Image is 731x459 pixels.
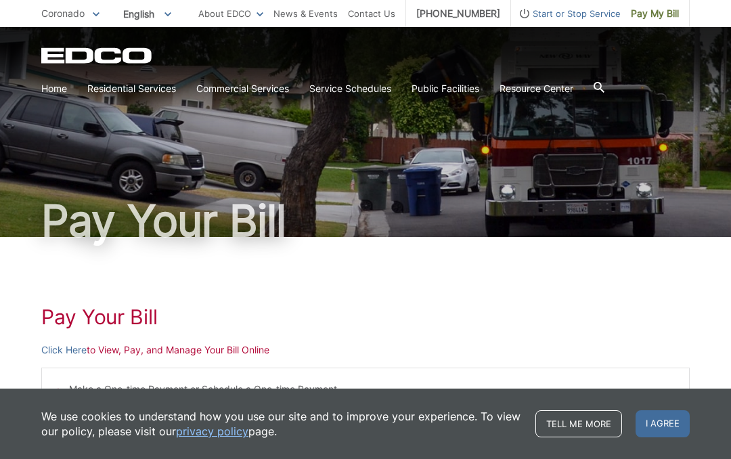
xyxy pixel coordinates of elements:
li: Make a One-time Payment or Schedule a One-time Payment [69,382,675,397]
a: News & Events [273,6,338,21]
span: I agree [636,410,690,437]
a: Click Here [41,343,87,357]
a: Home [41,81,67,96]
h1: Pay Your Bill [41,199,690,242]
span: Coronado [41,7,85,19]
p: to View, Pay, and Manage Your Bill Online [41,343,690,357]
a: Tell me more [535,410,622,437]
span: Pay My Bill [631,6,679,21]
a: Residential Services [87,81,176,96]
a: Commercial Services [196,81,289,96]
a: Service Schedules [309,81,391,96]
a: Public Facilities [412,81,479,96]
span: English [113,3,181,25]
a: About EDCO [198,6,263,21]
a: Resource Center [500,81,573,96]
h1: Pay Your Bill [41,305,690,329]
a: privacy policy [176,424,248,439]
a: EDCD logo. Return to the homepage. [41,47,154,64]
p: We use cookies to understand how you use our site and to improve your experience. To view our pol... [41,409,522,439]
a: Contact Us [348,6,395,21]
